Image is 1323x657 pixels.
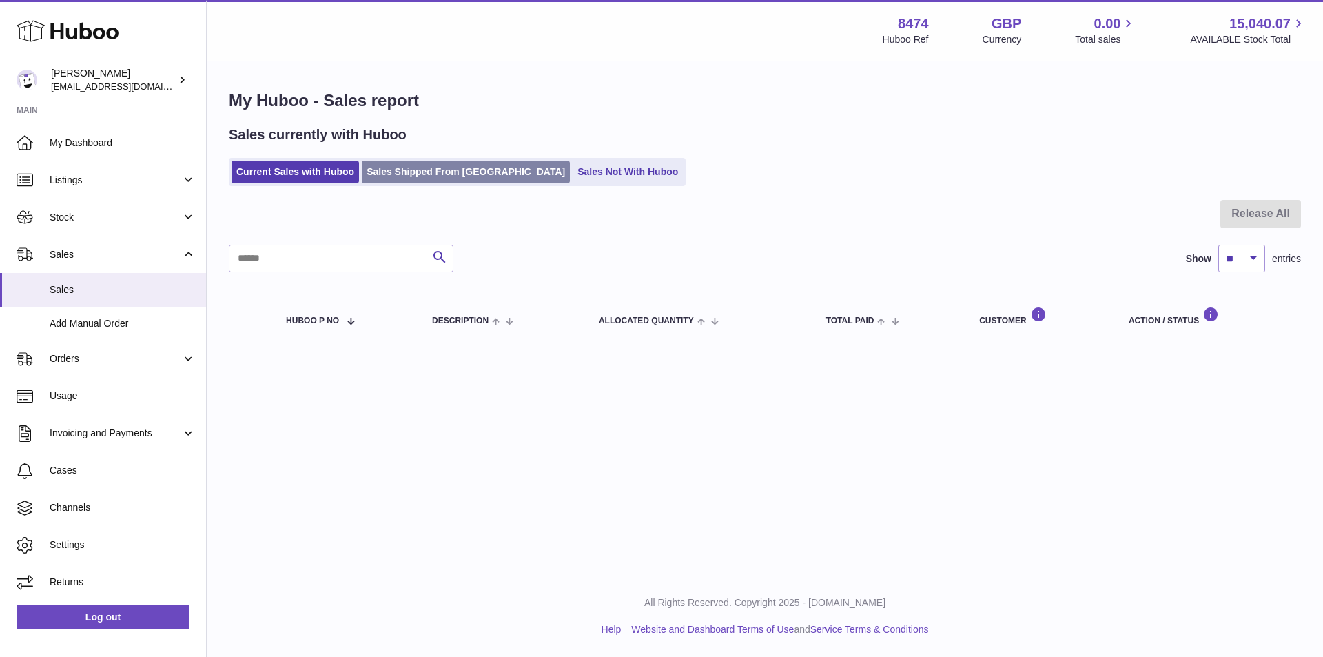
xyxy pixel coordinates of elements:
span: Total sales [1075,33,1136,46]
span: Invoicing and Payments [50,427,181,440]
p: All Rights Reserved. Copyright 2025 - [DOMAIN_NAME] [218,596,1312,609]
span: Huboo P no [286,316,339,325]
a: 15,040.07 AVAILABLE Stock Total [1190,14,1306,46]
div: Currency [983,33,1022,46]
span: Sales [50,283,196,296]
li: and [626,623,928,636]
img: orders@neshealth.com [17,70,37,90]
span: Total paid [826,316,874,325]
strong: GBP [992,14,1021,33]
a: Sales Shipped From [GEOGRAPHIC_DATA] [362,161,570,183]
div: Customer [979,307,1101,325]
a: Current Sales with Huboo [232,161,359,183]
div: [PERSON_NAME] [51,67,175,93]
h2: Sales currently with Huboo [229,125,407,144]
strong: 8474 [898,14,929,33]
a: Help [602,624,622,635]
span: AVAILABLE Stock Total [1190,33,1306,46]
a: Sales Not With Huboo [573,161,683,183]
span: [EMAIL_ADDRESS][DOMAIN_NAME] [51,81,203,92]
span: entries [1272,252,1301,265]
span: Returns [50,576,196,589]
label: Show [1186,252,1211,265]
span: Listings [50,174,181,187]
span: Stock [50,211,181,224]
span: Add Manual Order [50,317,196,330]
div: Huboo Ref [883,33,929,46]
h1: My Huboo - Sales report [229,90,1301,112]
span: ALLOCATED Quantity [599,316,694,325]
a: Service Terms & Conditions [810,624,929,635]
span: 0.00 [1094,14,1121,33]
a: Website and Dashboard Terms of Use [631,624,794,635]
span: Orders [50,352,181,365]
span: Sales [50,248,181,261]
span: 15,040.07 [1229,14,1291,33]
span: My Dashboard [50,137,196,150]
span: Settings [50,538,196,552]
span: Description [432,316,489,325]
span: Channels [50,501,196,514]
span: Usage [50,390,196,403]
span: Cases [50,464,196,477]
div: Action / Status [1129,307,1287,325]
a: 0.00 Total sales [1075,14,1136,46]
a: Log out [17,605,189,629]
